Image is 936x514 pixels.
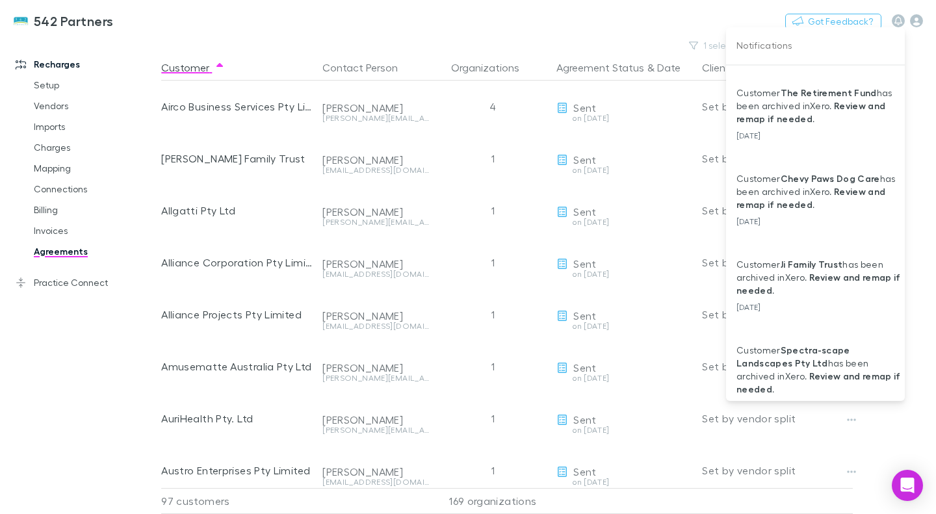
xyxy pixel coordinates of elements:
div: [DATE] [736,297,904,313]
p: Customer has been archived in Xero . . [736,172,904,211]
a: Review and remap if needed [736,100,888,124]
div: [DATE] [736,211,904,227]
p: Customer has been archived in Xero . . [736,258,904,297]
div: Open Intercom Messenger [892,470,923,501]
p: Customer has been archived in Xero . . [736,86,904,125]
strong: The Retirement Fund [781,87,877,98]
a: Review and remap if needed [736,370,903,394]
p: Customer has been archived in Xero . . [736,344,904,396]
div: [DATE] [736,125,904,141]
strong: Chevy Paws Dog Care [781,173,880,184]
a: Review and remap if needed [736,272,903,296]
p: Notifications [736,38,894,54]
strong: Spectra-scape Landscapes Pty Ltd [736,344,852,368]
a: Review and remap if needed [736,186,888,210]
strong: Ji Family Trust [781,259,843,270]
